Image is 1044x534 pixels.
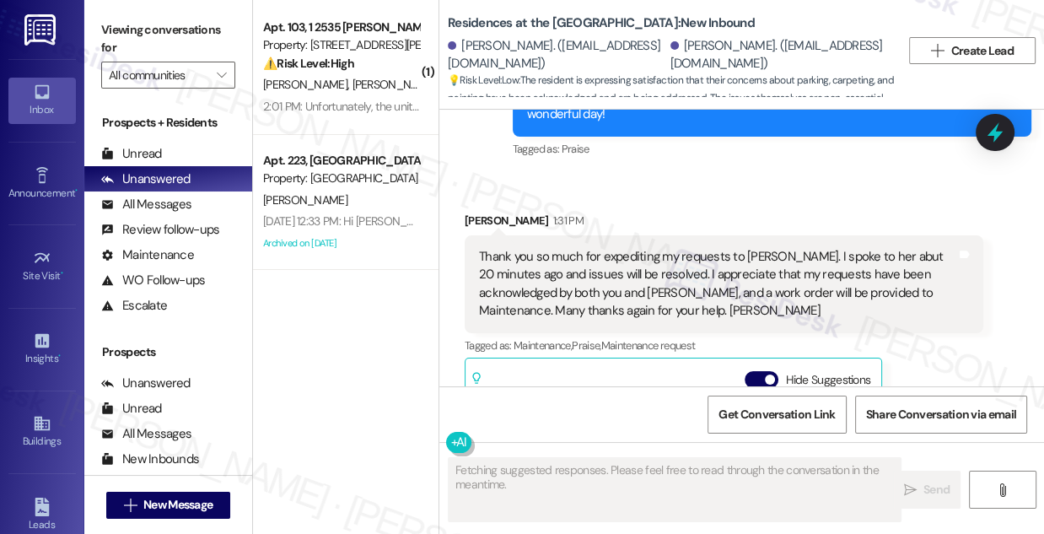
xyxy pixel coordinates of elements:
span: Praise , [572,338,600,353]
i:  [217,68,226,82]
span: New Message [143,496,213,514]
div: [PERSON_NAME]. ([EMAIL_ADDRESS][DOMAIN_NAME]) [670,37,889,73]
span: Share Conversation via email [866,406,1016,423]
button: Share Conversation via email [855,396,1027,434]
span: • [75,185,78,197]
div: WO Follow-ups [101,272,205,289]
div: [PERSON_NAME] [465,212,983,235]
input: All communities [109,62,208,89]
div: Archived on [DATE] [261,233,421,254]
div: [PERSON_NAME]. ([EMAIL_ADDRESS][DOMAIN_NAME]) [448,37,666,73]
textarea: Fetching suggested responses. Please feel free to read through the conversation in the meantime. [449,458,901,521]
div: 1:31 PM [549,212,584,229]
i:  [124,499,137,512]
div: Property: [STREET_ADDRESS][PERSON_NAME] [263,36,419,54]
a: Insights • [8,326,76,372]
span: [PERSON_NAME] [352,77,437,92]
button: Get Conversation Link [708,396,846,434]
span: Praise [562,142,589,156]
span: Maintenance , [514,338,572,353]
i:  [931,44,944,57]
a: Site Visit • [8,244,76,289]
div: Escalate [101,297,167,315]
div: Related guidelines [470,371,568,402]
div: Tagged as: [465,333,983,358]
div: Unread [101,145,162,163]
div: New Inbounds [101,450,199,468]
img: ResiDesk Logo [24,14,59,46]
div: All Messages [101,425,191,443]
div: Unread [101,400,162,418]
div: Review follow-ups [101,221,219,239]
div: Prospects + Residents [84,114,252,132]
span: Maintenance request [601,338,696,353]
a: Inbox [8,78,76,123]
b: Residences at the [GEOGRAPHIC_DATA]: New Inbound [448,14,755,32]
div: All Messages [101,196,191,213]
button: New Message [106,492,231,519]
span: [PERSON_NAME] [263,77,352,92]
div: Maintenance [101,246,194,264]
strong: ⚠️ Risk Level: High [263,56,354,71]
button: Send [893,471,961,509]
div: Unanswered [101,375,191,392]
a: Buildings [8,409,76,455]
span: : The resident is expressing satisfaction that their concerns about parking, carpeting, and paint... [448,72,901,126]
label: Viewing conversations for [101,17,235,62]
div: Unanswered [101,170,191,188]
span: Create Lead [951,42,1014,60]
div: Thank you so much for expediting my requests to [PERSON_NAME]. I spoke to her abut 20 minutes ago... [479,248,956,321]
div: Property: [GEOGRAPHIC_DATA] [263,170,419,187]
span: Send [923,481,950,499]
div: Prospects [84,343,252,361]
span: • [61,267,63,279]
span: • [58,350,61,362]
i:  [996,483,1009,497]
span: [PERSON_NAME] [263,192,347,208]
i:  [904,483,917,497]
strong: 💡 Risk Level: Low [448,73,519,87]
div: Apt. 223, [GEOGRAPHIC_DATA] [263,152,419,170]
div: Apt. 103, 1 2535 [PERSON_NAME] [263,19,419,36]
span: Get Conversation Link [718,406,835,423]
label: Hide Suggestions [785,371,870,389]
button: Create Lead [909,37,1036,64]
div: Tagged as: [513,137,1031,161]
